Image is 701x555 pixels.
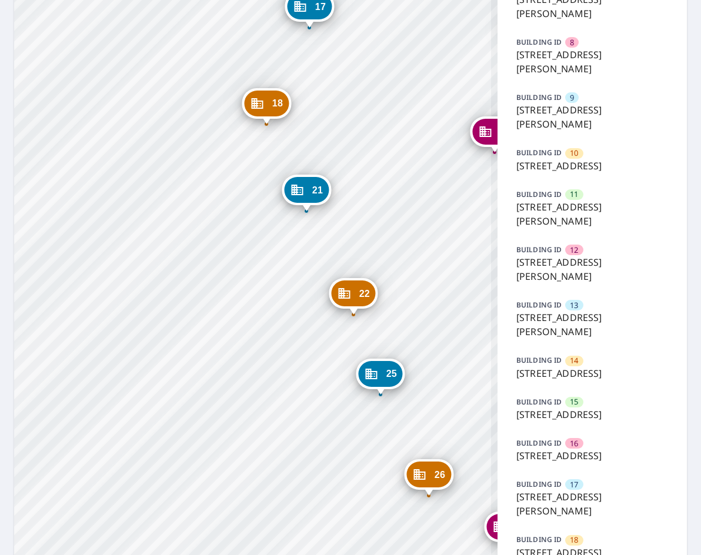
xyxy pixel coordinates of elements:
p: BUILDING ID [516,37,562,47]
span: 21 [312,186,323,195]
span: 22 [359,289,370,298]
span: 9 [570,92,574,103]
span: 26 [435,470,445,479]
span: 8 [570,37,574,48]
span: 17 [570,479,578,490]
p: BUILDING ID [516,438,562,448]
p: BUILDING ID [516,397,562,407]
div: Dropped pin, building 21, Commercial property, 147 Sandrala Dr Reynoldsburg, OH 43068 [282,175,331,211]
p: BUILDING ID [516,148,562,158]
span: 15 [570,396,578,407]
div: Dropped pin, building 22, Commercial property, 155 Sandrala Dr Reynoldsburg, OH 43068 [329,278,378,315]
div: Dropped pin, building 20, Commercial property, 148 Sandrala Dr Reynoldsburg, OH 43068 [470,116,519,153]
p: [STREET_ADDRESS] [516,407,668,422]
span: 11 [570,189,578,200]
p: [STREET_ADDRESS][PERSON_NAME] [516,200,668,228]
p: BUILDING ID [516,479,562,489]
span: 14 [570,355,578,366]
p: [STREET_ADDRESS][PERSON_NAME] [516,255,668,283]
div: Dropped pin, building 25, Commercial property, 163 Sandrala Dr Reynoldsburg, OH 43068 [356,359,405,395]
p: [STREET_ADDRESS] [516,366,668,380]
div: Dropped pin, building 36, Commercial property, 179 Sandrala Dr Reynoldsburg, OH 43068 [485,511,533,548]
span: 10 [570,148,578,159]
span: 12 [570,245,578,256]
p: [STREET_ADDRESS][PERSON_NAME] [516,310,668,339]
p: [STREET_ADDRESS] [516,449,668,463]
p: BUILDING ID [516,189,562,199]
p: BUILDING ID [516,355,562,365]
p: BUILDING ID [516,534,562,544]
span: 18 [570,534,578,546]
div: Dropped pin, building 18, Commercial property, 139 Sandrala Dr Reynoldsburg, OH 43068 [242,88,291,125]
p: BUILDING ID [516,300,562,310]
p: [STREET_ADDRESS][PERSON_NAME] [516,103,668,131]
span: 17 [315,2,326,11]
p: BUILDING ID [516,92,562,102]
p: BUILDING ID [516,245,562,255]
div: Dropped pin, building 26, Commercial property, 171 Sandrala Dr Reynoldsburg, OH 43068 [405,459,453,496]
span: 25 [386,369,397,378]
p: [STREET_ADDRESS][PERSON_NAME] [516,490,668,518]
p: [STREET_ADDRESS] [516,159,668,173]
span: 18 [272,99,283,108]
p: [STREET_ADDRESS][PERSON_NAME] [516,48,668,76]
span: 13 [570,300,578,311]
span: 16 [570,438,578,449]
